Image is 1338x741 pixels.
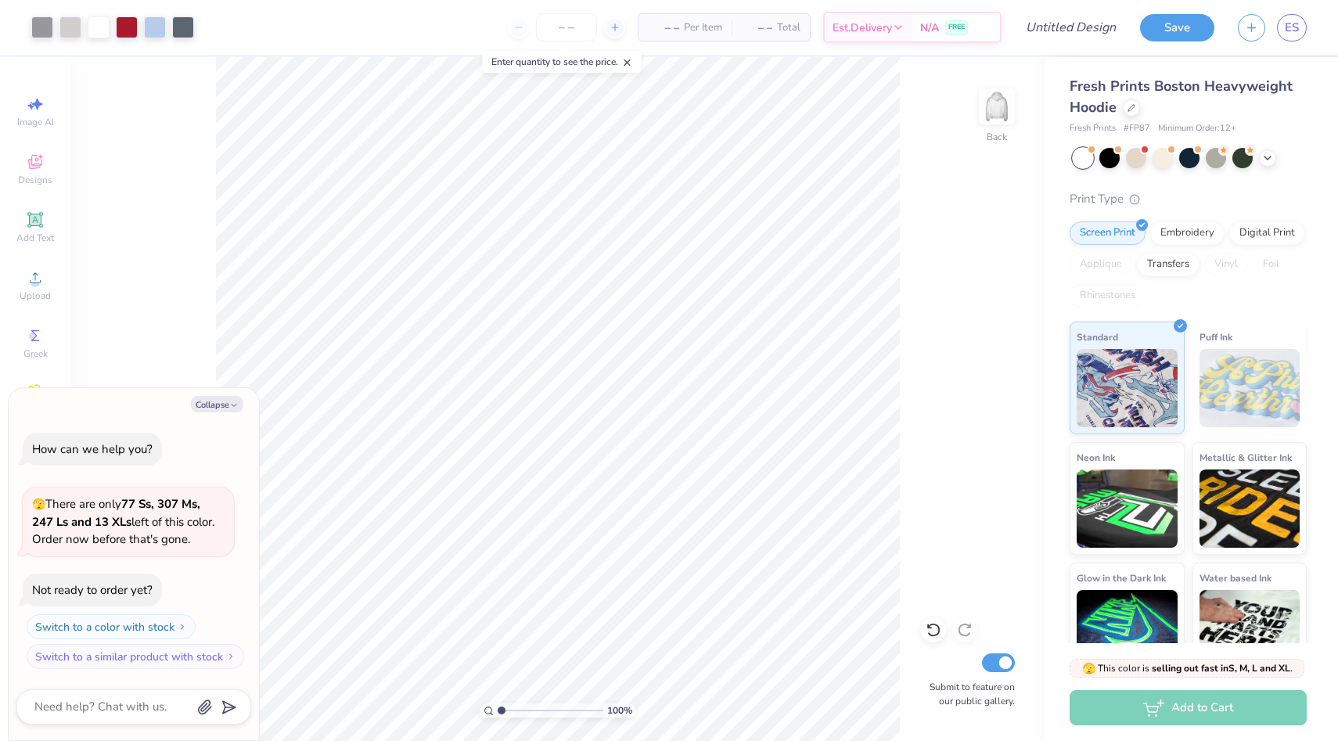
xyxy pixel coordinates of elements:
span: ES [1285,19,1299,37]
span: Add Text [16,232,54,244]
div: Foil [1253,253,1289,276]
div: Screen Print [1070,221,1146,245]
span: 🫣 [1082,661,1095,676]
span: – – [741,20,772,36]
img: Neon Ink [1077,469,1178,548]
span: Image AI [17,116,54,128]
div: Enter quantity to see the price. [483,51,642,73]
img: Switch to a similar product with stock [226,652,236,661]
div: Vinyl [1204,253,1248,276]
div: Applique [1070,253,1132,276]
span: Designs [18,174,52,186]
img: Water based Ink [1200,590,1300,668]
div: Back [987,130,1007,144]
span: Total [777,20,800,36]
span: FREE [948,22,965,33]
span: Standard [1077,329,1118,345]
span: Est. Delivery [833,20,892,36]
span: – – [648,20,679,36]
div: Transfers [1137,253,1200,276]
button: Save [1140,14,1214,41]
button: Switch to a color with stock [27,614,196,639]
div: Embroidery [1150,221,1225,245]
img: Metallic & Glitter Ink [1200,469,1300,548]
span: # FP87 [1124,122,1150,135]
span: Fresh Prints [1070,122,1116,135]
span: Neon Ink [1077,449,1115,466]
span: Water based Ink [1200,570,1271,586]
a: ES [1277,14,1307,41]
span: Per Item [684,20,722,36]
span: N/A [920,20,939,36]
div: Digital Print [1229,221,1305,245]
span: Minimum Order: 12 + [1158,122,1236,135]
span: There are only left of this color. Order now before that's gone. [32,496,214,547]
span: Puff Ink [1200,329,1232,345]
input: Untitled Design [1013,12,1128,43]
span: Metallic & Glitter Ink [1200,449,1292,466]
div: Print Type [1070,190,1307,208]
button: Switch to a similar product with stock [27,644,244,669]
span: Upload [20,290,51,302]
label: Submit to feature on our public gallery. [921,680,1015,708]
span: 🫣 [32,497,45,512]
img: Glow in the Dark Ink [1077,590,1178,668]
img: Puff Ink [1200,349,1300,427]
img: Switch to a color with stock [178,622,187,631]
span: Glow in the Dark Ink [1077,570,1166,586]
div: How can we help you? [32,441,153,457]
input: – – [536,13,597,41]
strong: selling out fast in S, M, L and XL [1152,662,1290,674]
span: Greek [23,347,48,360]
span: This color is . [1082,661,1293,675]
span: 100 % [607,703,632,718]
span: Fresh Prints Boston Heavyweight Hoodie [1070,77,1293,117]
strong: 77 Ss, 307 Ms, 247 Ls and 13 XLs [32,496,200,530]
div: Rhinestones [1070,284,1146,308]
button: Collapse [191,396,243,412]
img: Back [981,91,1012,122]
img: Standard [1077,349,1178,427]
div: Not ready to order yet? [32,582,153,598]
